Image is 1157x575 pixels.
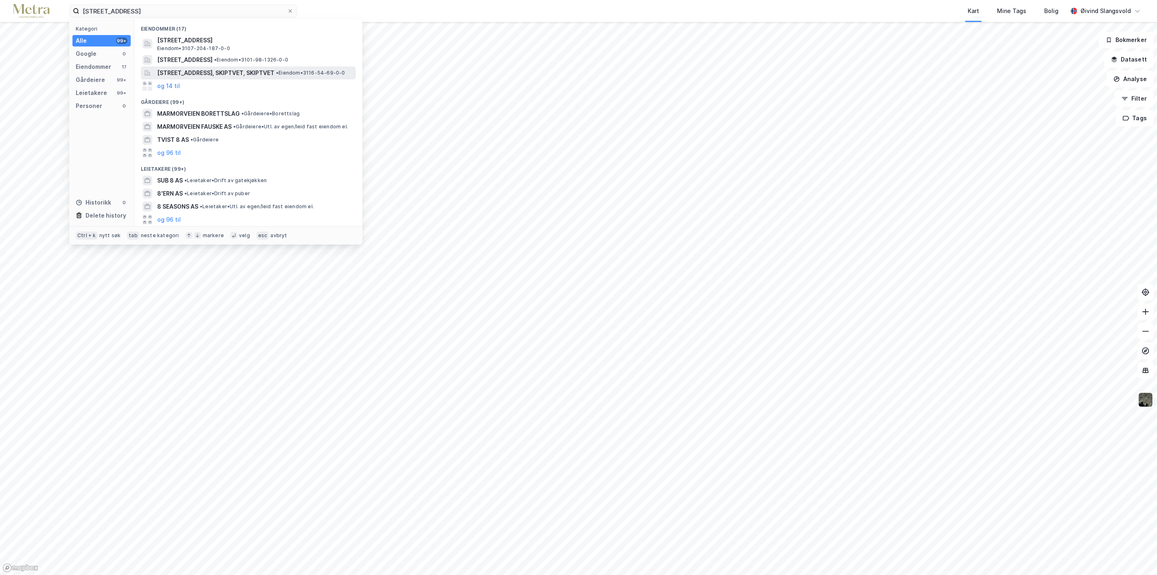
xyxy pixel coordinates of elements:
span: Eiendom • 3116-54-69-0-0 [276,70,345,76]
span: Gårdeiere • Utl. av egen/leid fast eiendom el. [233,123,348,130]
div: Leietakere [76,88,107,98]
iframe: Chat Widget [1116,536,1157,575]
button: Bokmerker [1099,32,1154,48]
button: Filter [1115,90,1154,107]
a: Mapbox homepage [2,563,38,573]
div: 99+ [116,90,127,96]
span: • [184,177,187,183]
div: 0 [121,51,127,57]
div: Kart [968,6,979,16]
span: • [200,203,202,209]
button: og 14 til [157,81,180,91]
div: Kategori [76,26,131,32]
span: SUB 8 AS [157,176,183,185]
div: nytt søk [99,232,121,239]
span: Leietaker • Drift av gatekjøkken [184,177,267,184]
span: 8'ERN AS [157,189,183,198]
div: Alle [76,36,87,46]
span: [STREET_ADDRESS] [157,55,213,65]
button: og 96 til [157,148,181,158]
div: Gårdeiere (99+) [134,93,362,107]
img: metra-logo.256734c3b2bbffee19d4.png [13,4,50,18]
div: 99+ [116,37,127,44]
div: esc [256,231,269,240]
div: velg [239,232,250,239]
div: Eiendommer [76,62,111,72]
div: Eiendommer (17) [134,19,362,34]
span: • [276,70,278,76]
span: MARMORVEIEN BORETTSLAG [157,109,240,119]
button: og 96 til [157,215,181,225]
span: MARMORVEIEN FAUSKE AS [157,122,232,132]
button: Analyse [1107,71,1154,87]
div: avbryt [270,232,287,239]
div: 0 [121,103,127,109]
img: 9k= [1138,392,1153,408]
div: Øivind Slangsvold [1080,6,1131,16]
div: tab [127,231,139,240]
div: Personer [76,101,102,111]
span: Leietaker • Utl. av egen/leid fast eiendom el. [200,203,314,210]
div: 99+ [116,77,127,83]
div: Bolig [1044,6,1058,16]
span: Leietaker • Drift av puber [184,190,250,197]
div: 0 [121,199,127,206]
div: 17 [121,64,127,70]
span: TVIST 8 AS [157,135,189,145]
span: • [191,137,193,143]
span: [STREET_ADDRESS] [157,35,353,45]
div: markere [203,232,224,239]
input: Søk på adresse, matrikkel, gårdeiere, leietakere eller personer [79,5,287,17]
span: Eiendom • 3101-98-1326-0-0 [214,57,288,63]
div: Kontrollprogram for chat [1116,536,1157,575]
div: Leietakere (99+) [134,159,362,174]
button: Datasett [1104,51,1154,68]
span: • [233,123,236,130]
span: Gårdeiere • Borettslag [241,110,300,117]
span: Eiendom • 3107-204-187-0-0 [157,45,230,52]
button: Tags [1116,110,1154,126]
div: Gårdeiere [76,75,105,85]
div: Mine Tags [997,6,1026,16]
span: Gårdeiere [191,137,219,143]
span: • [214,57,217,63]
div: Delete history [85,211,126,220]
div: Google [76,49,96,59]
span: [STREET_ADDRESS], SKIPTVET, SKIPTVET [157,68,274,78]
span: 8 SEASONS AS [157,202,198,211]
div: Ctrl + k [76,231,98,240]
div: neste kategori [141,232,179,239]
span: • [241,110,244,117]
span: • [184,190,187,196]
div: Historikk [76,198,111,207]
